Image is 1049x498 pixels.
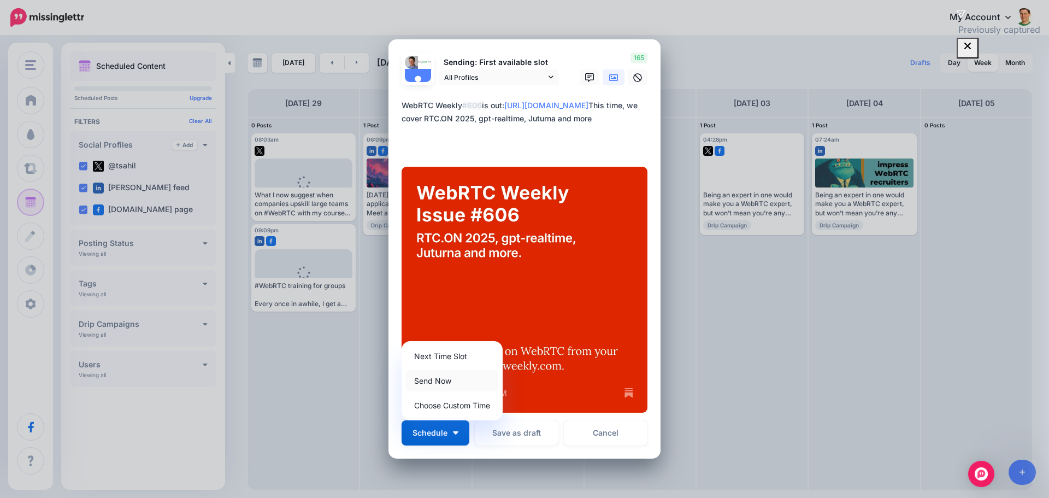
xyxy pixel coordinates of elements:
span: All Profiles [444,72,546,83]
img: arrow-down-white.png [453,431,458,435]
img: user_default_image.png [405,69,431,95]
a: Choose Custom Time [406,395,498,416]
div: Schedule [402,341,503,420]
button: Schedule [402,420,469,446]
a: All Profiles [439,69,559,85]
div: WebRTC Weekly is out: This time, we cover RTC.ON 2025, gpt-realtime, Juturna and more [402,99,653,125]
a: Cancel [564,420,647,446]
div: Open Intercom Messenger [968,461,994,487]
a: Send Now [406,370,498,391]
span: Schedule [412,429,447,437]
p: Sending: First available slot [439,56,559,69]
img: 14446026_998167033644330_331161593929244144_n-bsa28576.png [418,56,431,69]
img: portrait-512x512-19370.jpg [405,56,418,69]
a: Next Time Slot [406,345,498,367]
span: 165 [630,52,647,63]
img: SWCTKUY10GUTY1VJ37JF4OZFPWYRH2RH.jpg [402,167,647,413]
button: Save as draft [475,420,558,446]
